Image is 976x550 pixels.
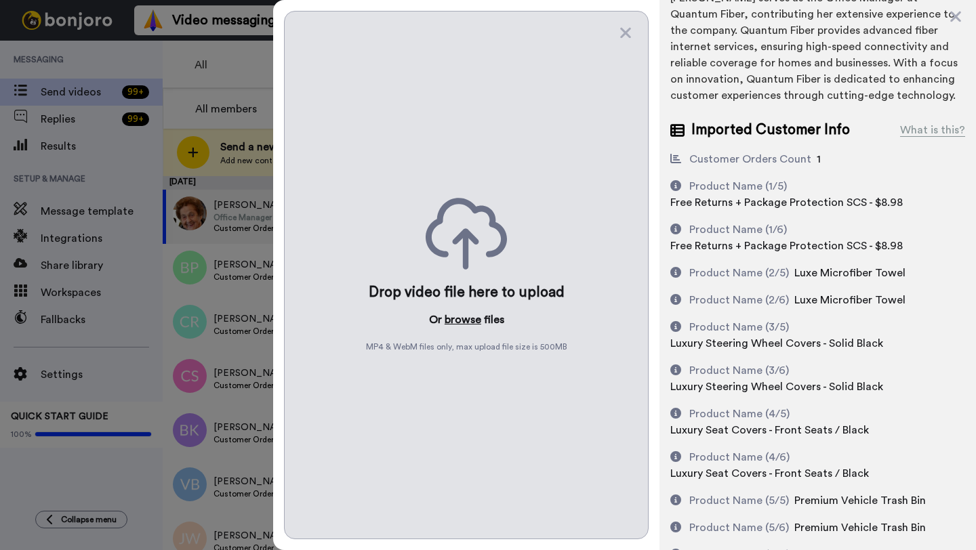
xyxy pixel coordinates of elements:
[670,338,883,349] span: Luxury Steering Wheel Covers - Solid Black
[689,492,789,509] div: Product Name (5/5)
[689,292,789,308] div: Product Name (2/6)
[670,468,869,479] span: Luxury Seat Covers - Front Seats / Black
[689,221,787,238] div: Product Name (1/6)
[445,312,481,328] button: browse
[689,520,789,536] div: Product Name (5/6)
[689,406,790,422] div: Product Name (4/5)
[689,151,811,167] div: Customer Orders Count
[366,341,567,352] span: MP4 & WebM files only, max upload file size is 500 MB
[817,154,821,165] span: 1
[794,522,926,533] span: Premium Vehicle Trash Bin
[900,122,965,138] div: What is this?
[670,381,883,392] span: Luxury Steering Wheel Covers - Solid Black
[369,283,565,302] div: Drop video file here to upload
[689,362,789,379] div: Product Name (3/6)
[670,240,903,251] span: Free Returns + Package Protection SCS - $8.98
[670,425,869,436] span: Luxury Seat Covers - Front Seats / Black
[670,197,903,208] span: Free Returns + Package Protection SCS - $8.98
[689,178,787,194] div: Product Name (1/5)
[794,295,906,305] span: Luxe Microfiber Towel
[794,268,906,278] span: Luxe Microfiber Towel
[794,495,926,506] span: Premium Vehicle Trash Bin
[689,319,789,335] div: Product Name (3/5)
[429,312,504,328] p: Or files
[689,265,789,281] div: Product Name (2/5)
[689,449,790,465] div: Product Name (4/6)
[691,120,850,140] span: Imported Customer Info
